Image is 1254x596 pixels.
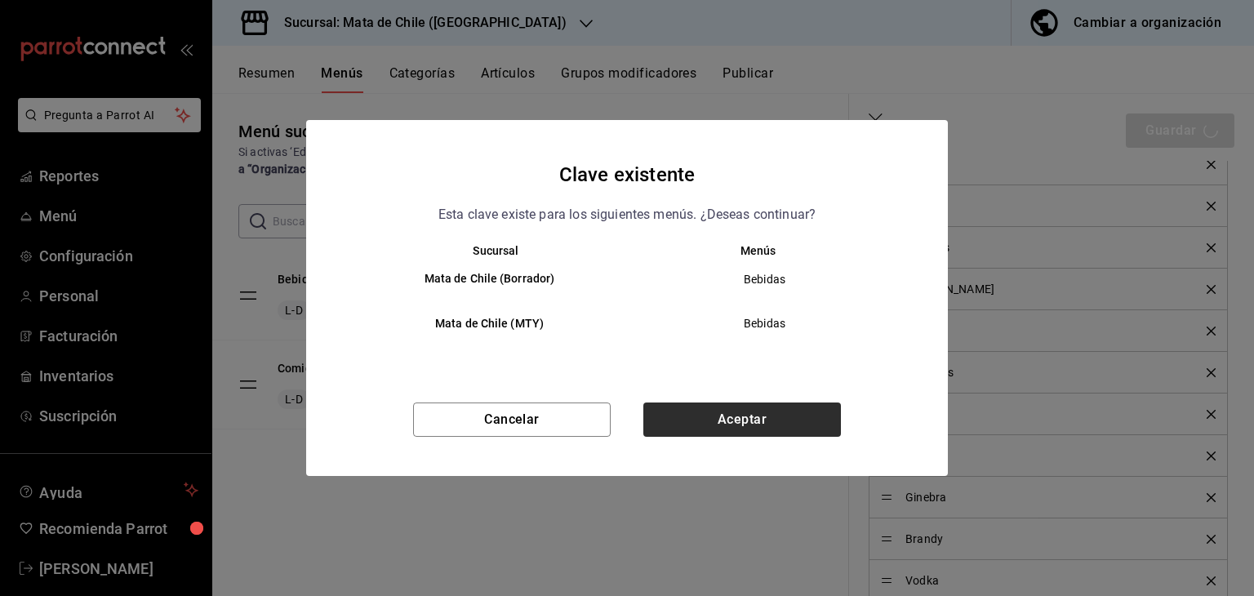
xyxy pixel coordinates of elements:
p: Esta clave existe para los siguientes menús. ¿Deseas continuar? [438,204,816,225]
span: Bebidas [641,271,888,287]
th: Menús [627,244,915,257]
th: Sucursal [339,244,627,257]
button: Cancelar [413,403,611,437]
h6: Mata de Chile (Borrador) [365,270,614,288]
button: Aceptar [643,403,841,437]
h6: Mata de Chile (MTY) [365,315,614,333]
span: Bebidas [641,315,888,331]
h4: Clave existente [559,159,695,190]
